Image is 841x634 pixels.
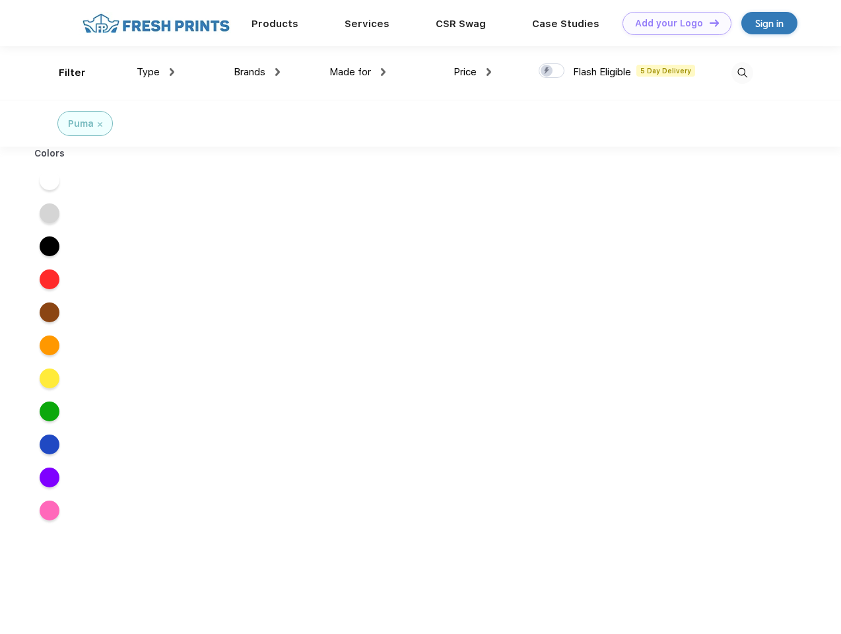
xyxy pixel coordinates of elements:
[436,18,486,30] a: CSR Swag
[24,147,75,160] div: Colors
[275,68,280,76] img: dropdown.png
[137,66,160,78] span: Type
[59,65,86,81] div: Filter
[741,12,797,34] a: Sign in
[98,122,102,127] img: filter_cancel.svg
[731,62,753,84] img: desktop_search.svg
[234,66,265,78] span: Brands
[636,65,695,77] span: 5 Day Delivery
[345,18,389,30] a: Services
[710,19,719,26] img: DT
[79,12,234,35] img: fo%20logo%202.webp
[329,66,371,78] span: Made for
[487,68,491,76] img: dropdown.png
[454,66,477,78] span: Price
[252,18,298,30] a: Products
[635,18,703,29] div: Add your Logo
[170,68,174,76] img: dropdown.png
[381,68,386,76] img: dropdown.png
[68,117,94,131] div: Puma
[573,66,631,78] span: Flash Eligible
[755,16,784,31] div: Sign in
